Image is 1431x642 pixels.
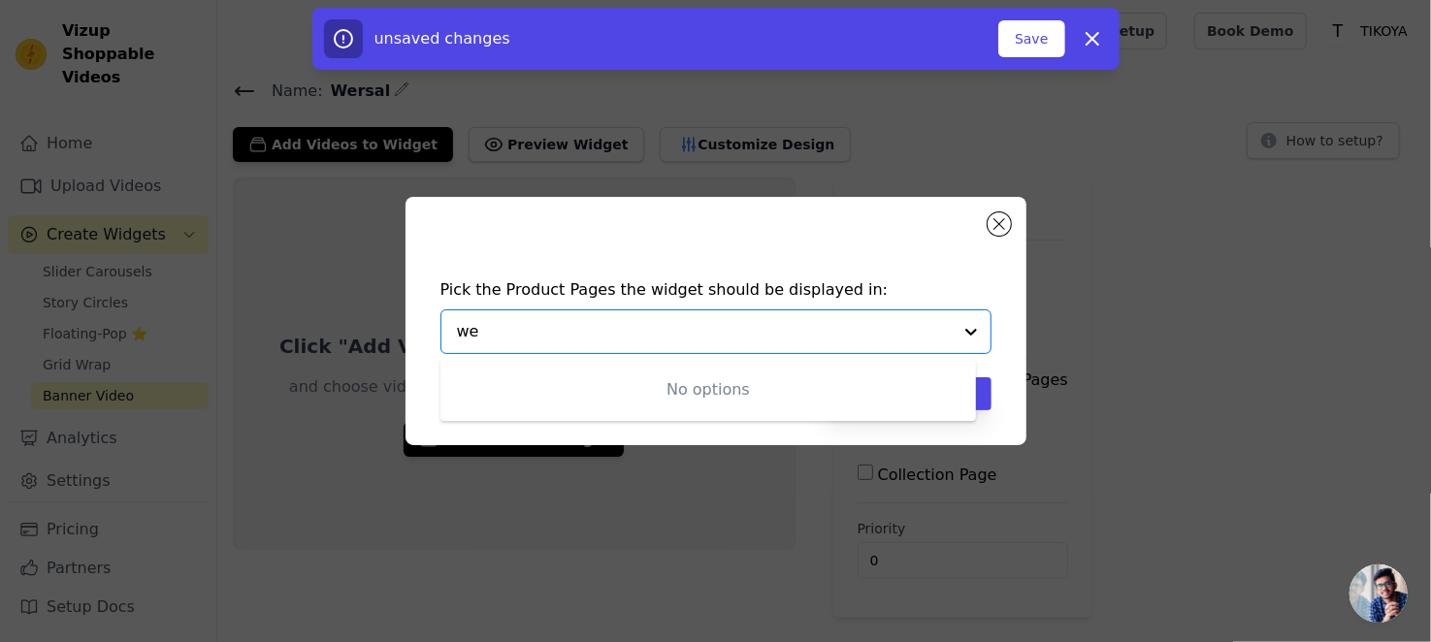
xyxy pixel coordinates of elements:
button: Close modal [988,212,1011,236]
h4: Pick the Product Pages the widget should be displayed in: [440,278,992,302]
button: Save [998,20,1064,57]
span: unsaved changes [374,29,510,48]
input: Search by product title or paste product URL [457,320,952,343]
a: Ouvrir le chat [1350,564,1408,623]
div: No options [440,359,977,421]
